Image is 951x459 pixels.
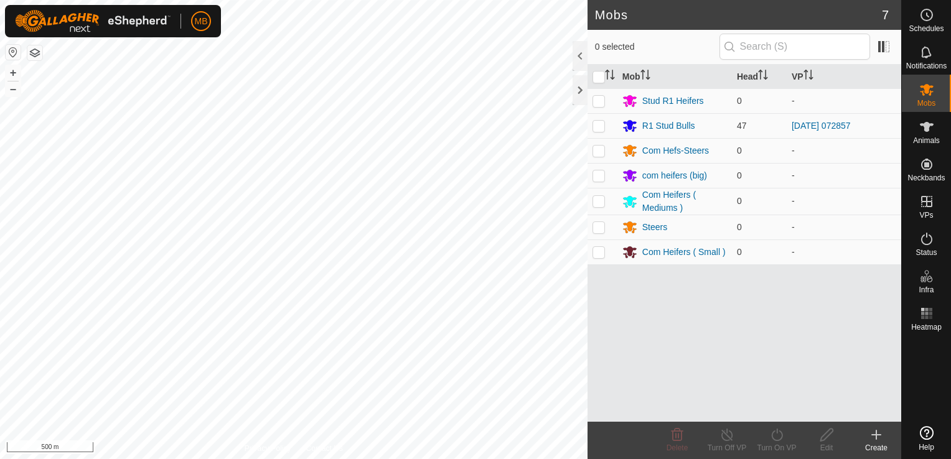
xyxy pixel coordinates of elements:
[195,15,208,28] span: MB
[906,62,947,70] span: Notifications
[732,65,787,89] th: Head
[787,215,901,239] td: -
[919,211,933,219] span: VPs
[802,442,851,453] div: Edit
[907,174,945,182] span: Neckbands
[642,246,726,259] div: Com Heifers ( Small )
[909,25,944,32] span: Schedules
[642,119,695,132] div: R1 Stud Bulls
[595,7,882,22] h2: Mobs
[792,121,851,131] a: [DATE] 072857
[919,286,934,294] span: Infra
[737,247,742,257] span: 0
[737,196,742,206] span: 0
[758,72,768,81] p-sorticon: Activate to sort
[667,443,688,452] span: Delete
[642,188,727,215] div: Com Heifers ( Mediums )
[752,442,802,453] div: Turn On VP
[595,40,719,53] span: 0 selected
[642,221,667,234] div: Steers
[787,163,901,188] td: -
[737,121,747,131] span: 47
[787,138,901,163] td: -
[605,72,615,81] p-sorticon: Activate to sort
[916,249,937,256] span: Status
[803,72,813,81] p-sorticon: Activate to sort
[642,169,707,182] div: com heifers (big)
[851,442,901,453] div: Create
[642,144,709,157] div: Com Hefs-Steers
[737,146,742,155] span: 0
[737,170,742,180] span: 0
[642,95,704,108] div: Stud R1 Heifers
[913,137,940,144] span: Animals
[737,222,742,232] span: 0
[6,81,21,96] button: –
[6,65,21,80] button: +
[737,96,742,106] span: 0
[787,188,901,215] td: -
[306,443,343,454] a: Contact Us
[911,323,942,331] span: Heatmap
[902,421,951,456] a: Help
[640,72,650,81] p-sorticon: Activate to sort
[882,6,889,24] span: 7
[787,88,901,113] td: -
[702,442,752,453] div: Turn Off VP
[919,443,934,451] span: Help
[6,45,21,60] button: Reset Map
[787,65,901,89] th: VP
[15,10,171,32] img: Gallagher Logo
[245,443,291,454] a: Privacy Policy
[617,65,732,89] th: Mob
[27,45,42,60] button: Map Layers
[787,239,901,264] td: -
[917,100,935,107] span: Mobs
[719,34,870,60] input: Search (S)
